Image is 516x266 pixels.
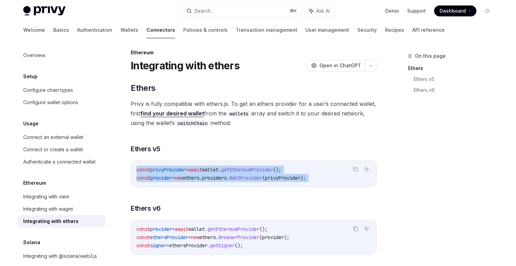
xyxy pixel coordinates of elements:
[188,226,205,232] span: wallet
[362,165,371,174] button: Ask AI
[141,110,204,117] a: find your desired wallet
[18,143,105,156] a: Connect or create a wallet
[229,175,262,181] span: Web3Provider
[23,6,66,16] img: light logo
[131,59,240,72] h1: Integrating with ethers
[23,22,45,38] a: Welcome
[210,242,235,249] span: getSigner
[23,133,83,141] div: Connect an external wallet
[18,96,105,109] a: Configure wallet options
[199,234,216,240] span: ethers
[23,158,96,166] div: Authenticate a connected wallet
[265,175,300,181] span: privyProvider
[131,83,155,94] span: Ethers
[351,224,360,233] button: Copy the contents from the code block
[23,145,83,154] div: Connect or create a wallet
[195,7,214,15] div: Search...
[18,156,105,168] a: Authenticate a connected wallet
[172,226,175,232] span: =
[199,175,202,181] span: .
[414,85,498,96] a: Ethers v6
[23,72,38,81] h5: Setup
[207,226,259,232] span: getEthereumProvider
[137,167,150,173] span: const
[262,234,284,240] span: provider
[175,175,183,181] span: new
[262,175,265,181] span: (
[290,8,297,14] span: ⌘ K
[221,167,273,173] span: getEthereumProvider
[53,22,69,38] a: Basics
[18,131,105,143] a: Connect an external wallet
[131,49,377,56] div: Ethereum
[137,175,150,181] span: const
[183,22,228,38] a: Policies & controls
[412,22,445,38] a: API reference
[167,242,169,249] span: =
[304,5,334,17] button: Ask AI
[137,242,150,249] span: const
[385,22,404,38] a: Recipes
[131,204,161,213] span: Ethers v6
[150,167,186,173] span: privyProvider
[18,84,105,96] a: Configure chain types
[18,250,105,262] a: Integrating with @solana/web3.js
[284,234,289,240] span: );
[305,22,349,38] a: User management
[18,215,105,227] a: Integrating with ethers
[23,51,45,59] div: Overview
[175,226,188,232] span: await
[23,238,40,247] h5: Solana
[300,175,306,181] span: );
[131,99,377,128] span: Privy is fully compatible with ethers.js. To get an ethers provider for a user’s connected wallet...
[202,167,218,173] span: wallet
[186,167,188,173] span: =
[146,22,175,38] a: Connectors
[482,5,493,16] button: Toggle dark mode
[188,167,202,173] span: await
[23,205,73,213] div: Integrating with wagmi
[307,60,365,71] button: Open in ChatGPT
[23,217,78,225] div: Integrating with ethers
[236,22,297,38] a: Transaction management
[235,242,243,249] span: ();
[218,167,221,173] span: .
[362,224,371,233] button: Ask AI
[351,165,360,174] button: Copy the contents from the code block
[434,5,476,16] a: Dashboard
[259,226,268,232] span: ();
[182,5,301,17] button: Search...⌘K
[150,175,172,181] span: provider
[207,242,210,249] span: .
[205,226,207,232] span: .
[150,242,167,249] span: signer
[131,144,160,154] span: Ethers v5
[407,8,426,14] a: Support
[150,226,172,232] span: provider
[183,175,199,181] span: ethers
[120,22,138,38] a: Wallets
[218,234,259,240] span: BrowserProvider
[137,226,150,232] span: const
[150,234,188,240] span: ethersProvider
[440,8,466,14] span: Dashboard
[227,175,229,181] span: .
[202,175,227,181] span: providers
[357,22,377,38] a: Security
[175,120,210,127] code: switchChain
[23,179,46,187] h5: Ethereum
[23,120,39,128] h5: Usage
[23,98,78,107] div: Configure wallet options
[169,242,207,249] span: ethersProvider
[23,252,97,260] div: Integrating with @solana/web3.js
[385,8,399,14] a: Demo
[18,203,105,215] a: Integrating with wagmi
[227,110,251,117] code: wallets
[23,86,73,94] div: Configure chain types
[415,52,446,60] span: On this page
[216,234,218,240] span: .
[18,49,105,61] a: Overview
[18,191,105,203] a: Integrating with viem
[188,234,191,240] span: =
[77,22,112,38] a: Authentication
